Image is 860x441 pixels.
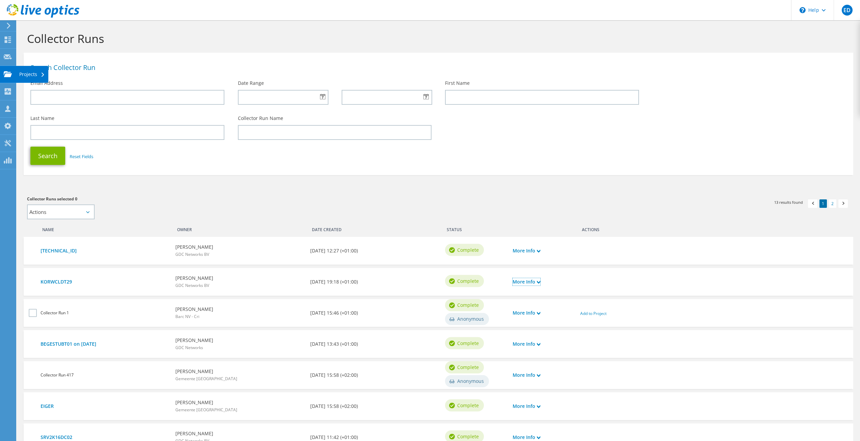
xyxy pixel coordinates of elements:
[41,402,169,410] a: EIGER
[175,430,213,437] b: [PERSON_NAME]
[457,301,479,309] span: Complete
[41,371,169,379] div: Collector Run 417
[310,371,358,379] b: [DATE] 15:58 (+02:00)
[310,402,358,410] b: [DATE] 15:58 (+02:00)
[16,66,48,83] div: Projects
[41,309,169,317] div: Collector Run 1
[310,340,358,348] b: [DATE] 13:43 (+01:00)
[238,80,264,87] label: Date Range
[457,246,479,254] span: Complete
[513,434,540,441] a: More Info
[172,223,307,234] div: Owner
[175,243,213,251] b: [PERSON_NAME]
[513,371,540,379] a: More Info
[310,278,358,286] b: [DATE] 19:18 (+01:00)
[442,223,509,234] div: Status
[175,314,199,319] span: Barc NV - Cri
[30,115,54,122] label: Last Name
[41,340,169,348] a: BEGESTUBT01 on [DATE]
[175,251,209,257] span: GDC Networks BV
[30,80,63,87] label: Email Address
[457,340,479,347] span: Complete
[774,199,803,205] span: 13 results found
[457,433,479,440] span: Complete
[577,223,846,234] div: Actions
[842,5,853,16] span: ED
[457,277,479,285] span: Complete
[580,311,607,316] a: Add to Project
[27,31,846,46] h1: Collector Runs
[175,407,237,413] span: Gemeente [GEOGRAPHIC_DATA]
[175,368,237,375] b: [PERSON_NAME]
[175,274,213,282] b: [PERSON_NAME]
[175,345,203,350] span: GDC Networks
[513,340,540,348] a: More Info
[175,376,237,382] span: Gemeente [GEOGRAPHIC_DATA]
[445,80,470,87] label: First Name
[41,247,169,254] a: [TECHNICAL_ID]
[819,199,827,208] a: 1
[41,278,169,286] a: KORWCLDT29
[27,195,432,203] h3: Collector Runs selected 0
[513,402,540,410] a: More Info
[513,309,540,317] a: More Info
[513,278,540,286] a: More Info
[513,247,540,254] a: More Info
[310,434,358,441] b: [DATE] 11:42 (+01:00)
[37,223,172,234] div: Name
[457,364,479,371] span: Complete
[70,153,93,160] a: Reset Fields
[457,315,484,323] span: Anonymous
[457,402,479,409] span: Complete
[800,7,806,13] svg: \n
[310,309,358,317] b: [DATE] 15:46 (+01:00)
[41,434,169,441] a: SRV2K16DC02
[238,115,283,122] label: Collector Run Name
[457,377,484,385] span: Anonymous
[829,199,836,208] a: 2
[30,64,843,71] h1: Search Collector Run
[30,147,65,165] button: Search
[307,223,442,234] div: Date Created
[175,337,213,344] b: [PERSON_NAME]
[175,305,213,313] b: [PERSON_NAME]
[175,399,237,406] b: [PERSON_NAME]
[310,247,358,254] b: [DATE] 12:27 (+01:00)
[175,283,209,288] span: GDC Networks BV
